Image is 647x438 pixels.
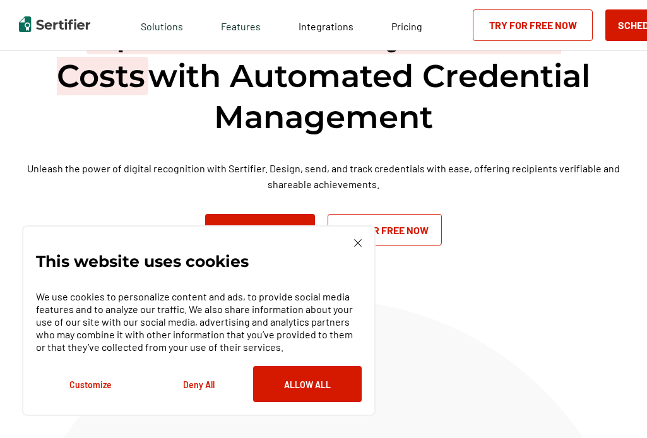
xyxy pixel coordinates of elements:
[19,16,90,32] img: Sertifier | Digital Credentialing Platform
[391,17,422,33] a: Pricing
[299,17,353,33] a: Integrations
[391,20,422,32] span: Pricing
[328,214,442,246] a: Try for Free Now
[10,15,637,138] h1: with Automated Credential Management
[36,255,249,268] p: This website uses cookies
[299,20,353,32] span: Integrations
[473,9,593,41] a: Try for Free Now
[221,17,261,33] span: Features
[205,214,315,246] button: Schedule a Demo
[145,366,253,402] button: Deny All
[36,366,145,402] button: Customize
[36,290,362,353] p: We use cookies to personalize content and ads, to provide social media features and to analyze ou...
[141,17,183,33] span: Solutions
[253,366,362,402] button: Allow All
[10,160,637,192] p: Unleash the power of digital recognition with Sertifier. Design, send, and track credentials with...
[354,239,362,247] img: Cookie Popup Close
